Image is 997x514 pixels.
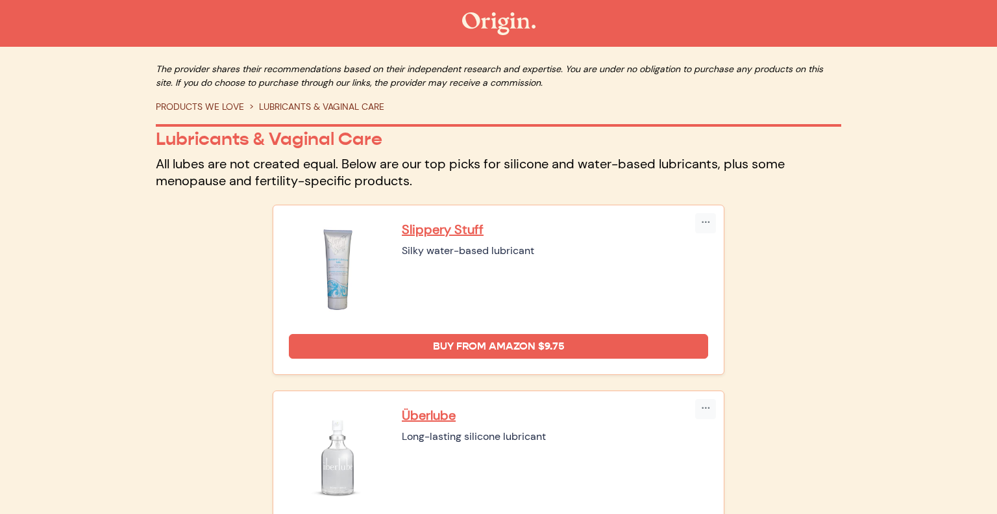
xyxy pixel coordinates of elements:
a: Überlube [402,407,708,424]
div: Long-lasting silicone lubricant [402,429,708,444]
img: Überlube [289,407,386,504]
p: The provider shares their recommendations based on their independent research and expertise. You ... [156,62,841,90]
p: All lubes are not created equal. Below are our top picks for silicone and water-based lubricants,... [156,155,841,189]
img: The Origin Shop [462,12,535,35]
img: Slippery Stuff [289,221,386,318]
a: Slippery Stuff [402,221,708,238]
div: Silky water-based lubricant [402,243,708,259]
li: LUBRICANTS & VAGINAL CARE [244,100,384,114]
a: Buy from Amazon $9.75 [289,334,708,359]
p: Lubricants & Vaginal Care [156,128,841,150]
a: PRODUCTS WE LOVE [156,101,244,112]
